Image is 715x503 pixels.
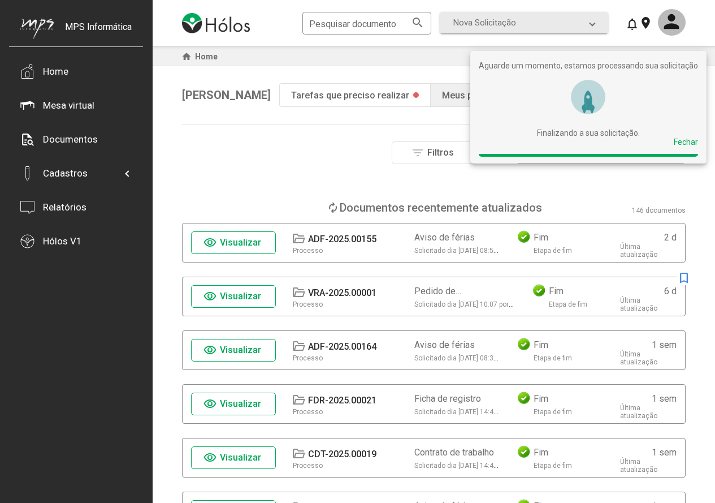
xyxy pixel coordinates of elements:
[534,393,548,404] div: Fim
[664,232,677,243] div: 2 d
[43,167,88,179] div: Cadastros
[292,447,305,461] mat-icon: folder_open
[203,397,217,411] mat-icon: visibility
[534,354,572,362] div: Etapa de fim
[326,201,340,214] mat-icon: loop
[308,341,376,352] div: ADF-2025.00164
[534,462,572,470] div: Etapa de fim
[534,408,572,416] div: Etapa de fim
[501,128,676,137] div: Finalizando a sua solicitação.
[203,451,217,465] mat-icon: visibility
[182,88,271,102] span: [PERSON_NAME]
[293,408,323,416] div: Processo
[220,291,261,302] span: Visualizar
[427,147,454,158] span: Filtros
[191,446,276,469] button: Visualizar
[392,141,476,164] button: Filtros
[411,146,424,160] mat-icon: filter_list
[191,231,276,254] button: Visualizar
[203,236,217,250] mat-icon: visibility
[220,452,261,463] span: Visualizar
[191,393,276,415] button: Visualizar
[414,339,475,350] div: Aviso de férias
[220,345,261,355] span: Visualizar
[652,447,677,458] div: 1 sem
[414,447,494,458] div: Contrato de trabalho
[534,232,548,243] div: Fim
[620,404,677,420] div: Última atualização
[549,286,564,296] div: Fim
[442,90,501,101] div: Meus pedidos
[308,395,376,406] div: FDR-2025.00021
[534,247,572,255] div: Etapa de fim
[292,393,305,407] mat-icon: folder_open
[620,243,677,259] div: Última atualização
[220,398,261,409] span: Visualizar
[65,22,132,50] div: MPS Informática
[195,52,218,61] span: Home
[414,393,481,404] div: Ficha de registro
[182,13,250,33] img: logo-holos.png
[632,207,686,214] div: 146 documentos
[292,339,305,353] mat-icon: folder_open
[664,286,677,296] div: 6 d
[677,272,691,285] mat-icon: bookmark
[479,61,698,70] div: Aguarde um momento, estamos processando sua solicitação
[414,232,475,243] div: Aviso de férias
[291,90,409,101] div: Tarefas que preciso realizar
[191,339,276,362] button: Visualizar
[20,18,54,39] img: mps-image-cropped.png
[20,156,132,190] mat-expansion-panel-header: Cadastros
[308,287,376,298] div: VRA-2025.00001
[414,286,515,296] div: Pedido de VR/[GEOGRAPHIC_DATA]
[220,237,261,248] span: Visualizar
[43,100,94,111] div: Mesa virtual
[652,339,677,350] div: 1 sem
[293,300,323,308] div: Processo
[191,285,276,308] button: Visualizar
[620,350,677,366] div: Última atualização
[340,201,542,214] div: Documentos recentemente atualizados
[292,286,305,299] mat-icon: folder_open
[639,16,652,29] mat-icon: location_on
[203,290,217,303] mat-icon: visibility
[43,66,68,77] div: Home
[203,343,217,357] mat-icon: visibility
[534,339,548,350] div: Fim
[293,462,323,470] div: Processo
[43,235,82,247] div: Hólos V1
[293,354,323,362] div: Processo
[308,449,376,459] div: CDT-2025.00019
[43,201,86,213] div: Relatórios
[453,18,516,28] span: Nova Solicitação
[43,134,98,145] div: Documentos
[440,12,608,33] mat-expansion-panel-header: Nova Solicitação
[549,300,587,308] div: Etapa de fim
[308,234,376,244] div: ADF-2025.00155
[674,137,698,147] div: Fechar
[554,70,622,124] img: rocket
[534,447,548,458] div: Fim
[180,50,193,63] mat-icon: home
[652,393,677,404] div: 1 sem
[411,15,424,29] mat-icon: search
[620,458,677,474] div: Última atualização
[293,247,323,255] div: Processo
[620,296,677,312] div: Última atualização
[292,232,305,246] mat-icon: folder_open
